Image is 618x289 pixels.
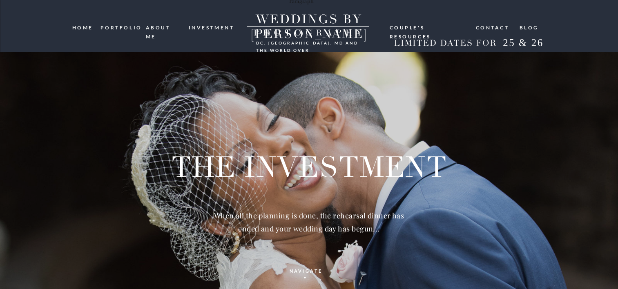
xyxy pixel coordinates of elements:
a: WEDDINGS BY [PERSON_NAME] [234,12,384,27]
a: Couple's resources [390,23,468,30]
h3: DC, [GEOGRAPHIC_DATA], md and the world over [256,39,361,46]
a: investment [189,23,235,31]
a: blog [520,23,539,31]
a: Contact [476,23,510,31]
a: portfolio [100,23,140,31]
a: HOME [72,23,95,31]
h1: THE investment [159,151,460,186]
h2: 25 & 26 [497,37,550,51]
a: ABOUT ME [146,23,183,31]
h2: LIMITED DATES FOR [391,38,500,49]
h2: When all the planning is done, the rehearsal dinner has ended and your wedding day has begun... [210,209,409,244]
a: navigate [281,267,331,277]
